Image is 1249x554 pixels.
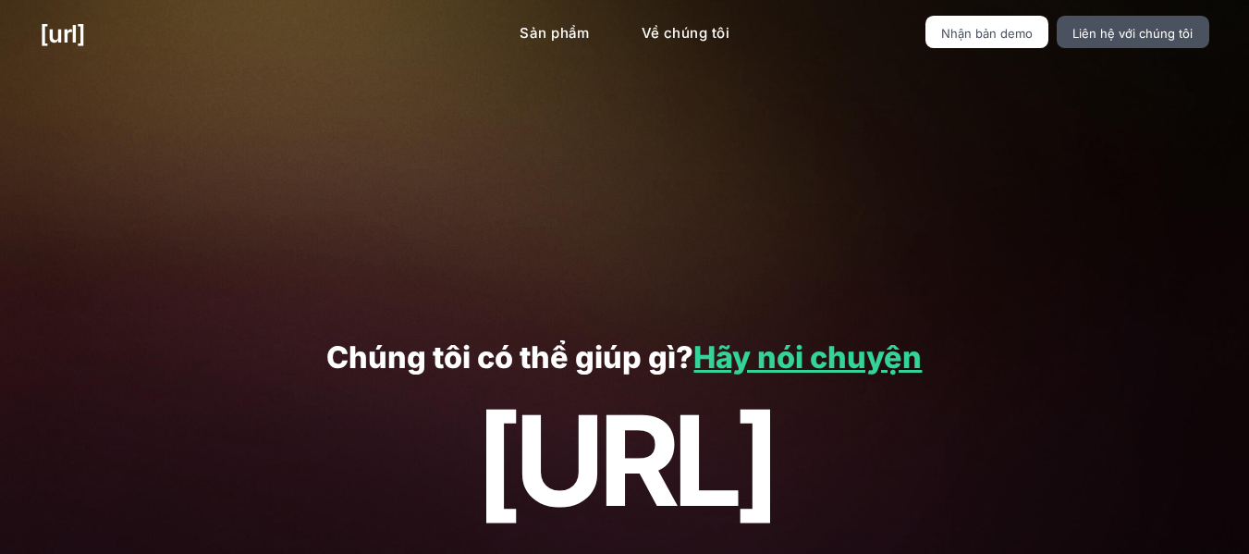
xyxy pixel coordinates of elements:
[1057,16,1209,48] a: Liên hệ với chúng tôi
[693,339,922,375] a: Hãy nói chuyện
[941,26,1033,41] font: Nhận bản demo
[642,24,729,42] font: Về chúng tôi
[505,16,604,52] a: Sản phẩm
[520,24,589,42] font: Sản phẩm
[925,16,1049,48] a: Nhận bản demo
[1072,26,1193,41] font: Liên hệ với chúng tôi
[627,16,744,52] a: Về chúng tôi
[326,339,693,375] font: Chúng tôi có thể giúp gì?
[475,385,774,536] font: [URL]
[40,19,85,48] font: [URL]
[40,16,85,52] a: [URL]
